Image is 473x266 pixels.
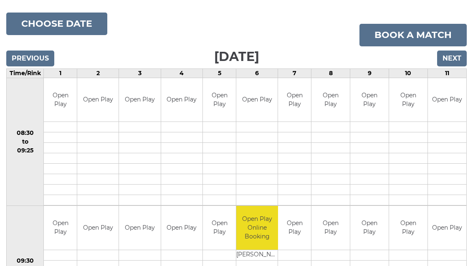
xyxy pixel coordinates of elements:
[389,68,428,78] td: 10
[427,68,466,78] td: 11
[350,206,389,250] td: Open Play
[278,68,311,78] td: 7
[359,24,467,46] a: Book a match
[236,206,278,250] td: Open Play Online Booking
[161,78,202,122] td: Open Play
[44,78,77,122] td: Open Play
[6,51,54,66] input: Previous
[428,206,466,250] td: Open Play
[311,68,350,78] td: 8
[6,13,107,35] button: Choose date
[77,78,119,122] td: Open Play
[77,68,119,78] td: 2
[311,206,350,250] td: Open Play
[428,78,466,122] td: Open Play
[236,250,278,260] td: [PERSON_NAME]
[77,206,119,250] td: Open Play
[7,68,44,78] td: Time/Rink
[311,78,350,122] td: Open Play
[389,78,427,122] td: Open Play
[236,78,278,122] td: Open Play
[119,206,160,250] td: Open Play
[350,68,389,78] td: 9
[389,206,427,250] td: Open Play
[44,206,77,250] td: Open Play
[278,206,311,250] td: Open Play
[7,78,44,206] td: 08:30 to 09:25
[161,206,202,250] td: Open Play
[437,51,467,66] input: Next
[161,68,202,78] td: 4
[278,78,311,122] td: Open Play
[203,78,236,122] td: Open Play
[203,206,236,250] td: Open Play
[203,68,236,78] td: 5
[236,68,278,78] td: 6
[119,68,161,78] td: 3
[119,78,160,122] td: Open Play
[350,78,389,122] td: Open Play
[44,68,77,78] td: 1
